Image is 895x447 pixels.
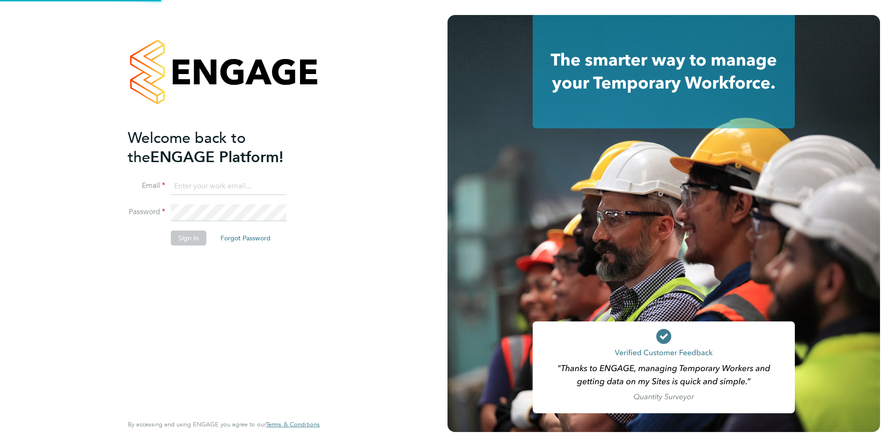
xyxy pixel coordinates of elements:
span: By accessing and using ENGAGE you agree to our [128,420,320,428]
label: Email [128,181,165,191]
button: Forgot Password [213,231,278,246]
button: Sign In [171,231,206,246]
label: Password [128,207,165,217]
span: Welcome back to the [128,129,246,166]
h2: ENGAGE Platform! [128,128,310,167]
input: Enter your work email... [171,178,286,195]
a: Terms & Conditions [266,421,320,428]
